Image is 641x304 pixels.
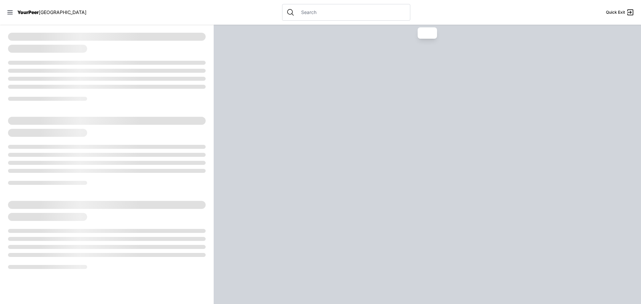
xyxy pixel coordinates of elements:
input: Search [297,9,406,16]
a: YourPeer[GEOGRAPHIC_DATA] [17,10,86,14]
a: Quick Exit [606,8,634,16]
span: YourPeer [17,9,39,15]
span: Quick Exit [606,10,625,15]
span: [GEOGRAPHIC_DATA] [39,9,86,15]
